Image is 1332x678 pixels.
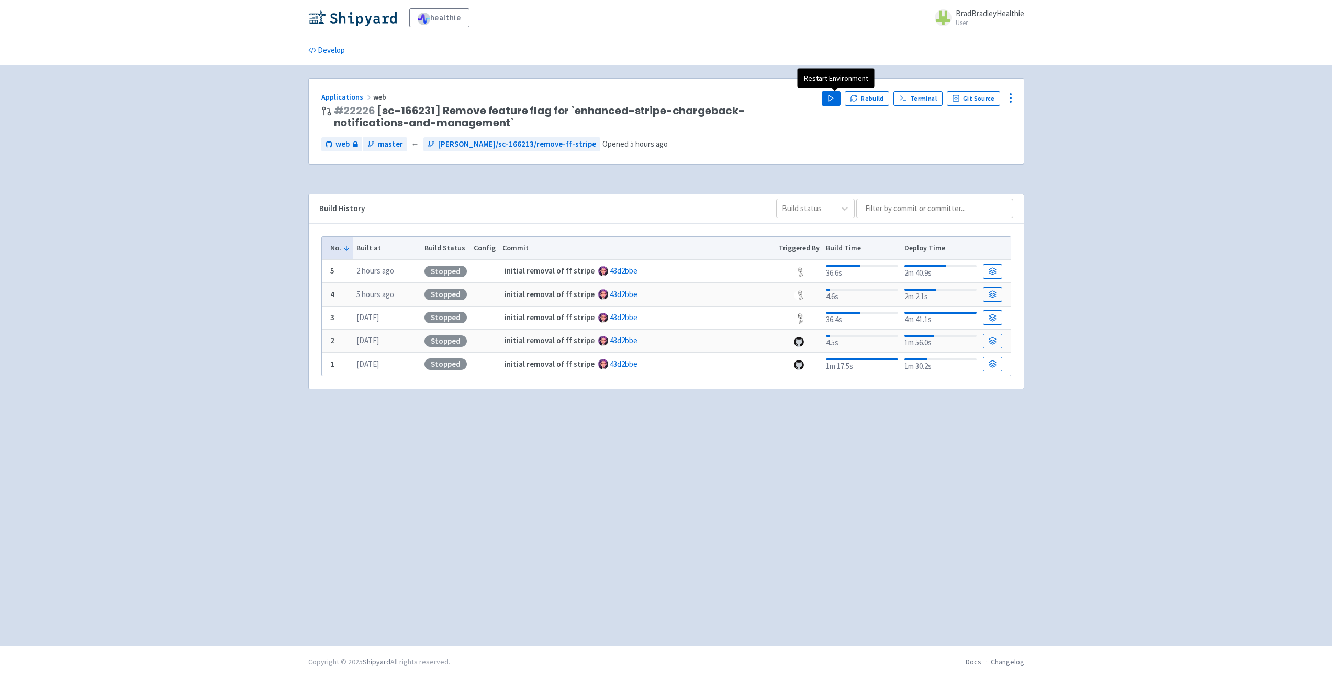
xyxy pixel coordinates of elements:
[356,289,394,299] time: 5 hours ago
[630,139,668,149] time: 5 hours ago
[308,36,345,65] a: Develop
[826,310,898,326] div: 36.4s
[363,137,407,151] a: master
[983,264,1002,279] a: Build Details
[826,263,898,279] div: 36.6s
[411,138,419,150] span: ←
[505,289,595,299] strong: initial removal of ff stripe
[424,335,467,347] div: Stopped
[330,359,334,369] b: 1
[602,139,668,149] span: Opened
[983,357,1002,371] a: Build Details
[471,237,499,260] th: Config
[353,237,421,260] th: Built at
[330,266,334,276] b: 5
[356,335,379,345] time: [DATE]
[904,333,976,349] div: 1m 56.0s
[505,335,595,345] strong: initial removal of ff stripe
[319,203,759,215] div: Build History
[947,91,1001,106] a: Git Source
[610,359,637,369] a: 43d2bbe
[499,237,775,260] th: Commit
[904,263,976,279] div: 2m 40.9s
[966,657,981,666] a: Docs
[983,310,1002,325] a: Build Details
[330,312,334,322] b: 3
[845,91,890,106] button: Rebuild
[378,138,403,150] span: master
[610,312,637,322] a: 43d2bbe
[826,333,898,349] div: 4.5s
[356,359,379,369] time: [DATE]
[904,310,976,326] div: 4m 41.1s
[330,243,350,254] button: No.
[826,287,898,303] div: 4.6s
[423,137,600,151] a: [PERSON_NAME]/sc-166213/remove-ff-stripe
[438,138,596,150] span: [PERSON_NAME]/sc-166213/remove-ff-stripe
[610,335,637,345] a: 43d2bbe
[330,289,334,299] b: 4
[904,287,976,303] div: 2m 2.1s
[991,657,1024,666] a: Changelog
[308,657,450,668] div: Copyright © 2025 All rights reserved.
[901,237,980,260] th: Deploy Time
[904,356,976,373] div: 1m 30.2s
[928,9,1024,26] a: BradBradleyHealthie User
[308,9,397,26] img: Shipyard logo
[505,266,595,276] strong: initial removal of ff stripe
[775,237,823,260] th: Triggered By
[424,358,467,370] div: Stopped
[334,103,375,118] a: #22226
[856,199,1013,218] input: Filter by commit or committer...
[335,138,350,150] span: web
[983,287,1002,302] a: Build Details
[334,105,813,129] span: [sc-166231] Remove feature flag for `enhanced-stripe-chargeback-notifications-and-management`
[956,8,1024,18] span: BradBradleyHealthie
[356,312,379,322] time: [DATE]
[610,289,637,299] a: 43d2bbe
[373,92,388,102] span: web
[356,266,394,276] time: 2 hours ago
[424,266,467,277] div: Stopped
[505,312,595,322] strong: initial removal of ff stripe
[823,237,901,260] th: Build Time
[956,19,1024,26] small: User
[893,91,942,106] a: Terminal
[330,335,334,345] b: 2
[421,237,471,260] th: Build Status
[610,266,637,276] a: 43d2bbe
[424,289,467,300] div: Stopped
[983,334,1002,348] a: Build Details
[505,359,595,369] strong: initial removal of ff stripe
[321,92,373,102] a: Applications
[321,137,362,151] a: web
[826,356,898,373] div: 1m 17.5s
[424,312,467,323] div: Stopped
[822,91,841,106] button: Play
[409,8,469,27] a: healthie
[363,657,390,666] a: Shipyard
